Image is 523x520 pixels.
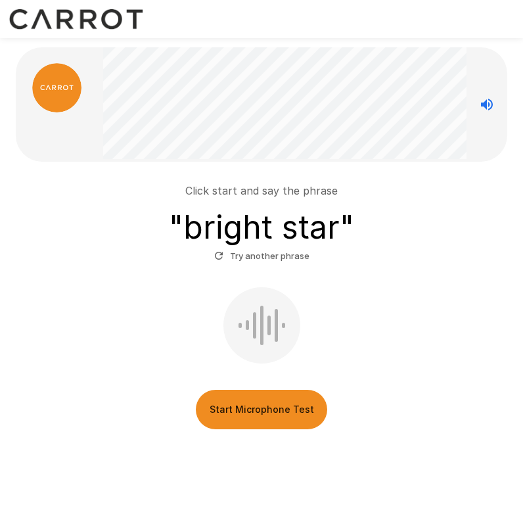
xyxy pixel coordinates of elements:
[32,63,81,112] img: carrot_logo.png
[474,91,500,118] button: Stop reading questions aloud
[196,390,327,429] button: Start Microphone Test
[169,209,354,246] h3: " bright star "
[185,183,338,199] p: Click start and say the phrase
[211,246,313,266] button: Try another phrase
